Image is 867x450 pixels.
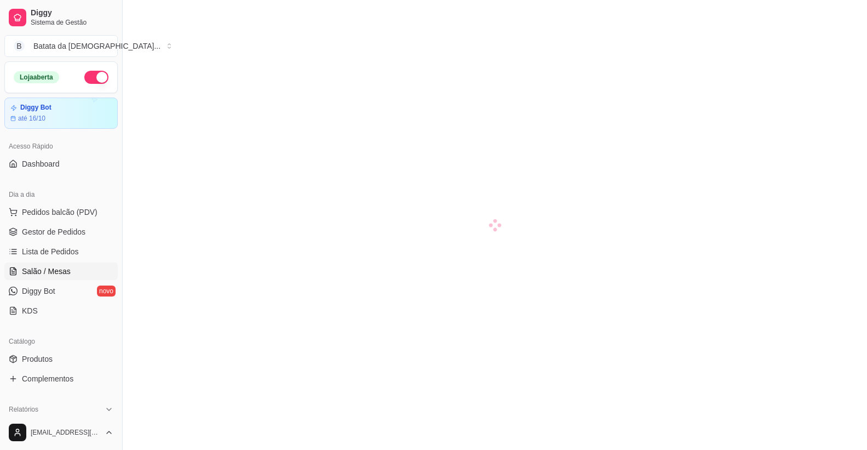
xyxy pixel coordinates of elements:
a: Diggy Botaté 16/10 [4,98,118,129]
a: KDS [4,302,118,320]
span: Gestor de Pedidos [22,226,85,237]
a: Lista de Pedidos [4,243,118,260]
span: Sistema de Gestão [31,18,113,27]
button: Alterar Status [84,71,108,84]
span: Pedidos balcão (PDV) [22,207,97,218]
article: Diggy Bot [20,104,51,112]
span: Diggy Bot [22,286,55,297]
div: Loja aberta [14,71,59,83]
button: Pedidos balcão (PDV) [4,203,118,221]
article: até 16/10 [18,114,45,123]
span: Relatórios [9,405,38,414]
button: [EMAIL_ADDRESS][DOMAIN_NAME] [4,419,118,446]
span: Produtos [22,354,53,364]
a: Produtos [4,350,118,368]
div: Dia a dia [4,186,118,203]
div: Catálogo [4,333,118,350]
div: Acesso Rápido [4,138,118,155]
a: Complementos [4,370,118,388]
a: Gestor de Pedidos [4,223,118,241]
span: Lista de Pedidos [22,246,79,257]
div: Batata da [DEMOGRAPHIC_DATA] ... [33,41,160,52]
button: Select a team [4,35,118,57]
span: [EMAIL_ADDRESS][DOMAIN_NAME] [31,428,100,437]
a: Diggy Botnovo [4,282,118,300]
span: Dashboard [22,158,60,169]
span: Complementos [22,373,73,384]
a: Dashboard [4,155,118,173]
span: Salão / Mesas [22,266,71,277]
a: Salão / Mesas [4,263,118,280]
span: KDS [22,305,38,316]
span: Diggy [31,8,113,18]
span: B [14,41,25,52]
a: DiggySistema de Gestão [4,4,118,31]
